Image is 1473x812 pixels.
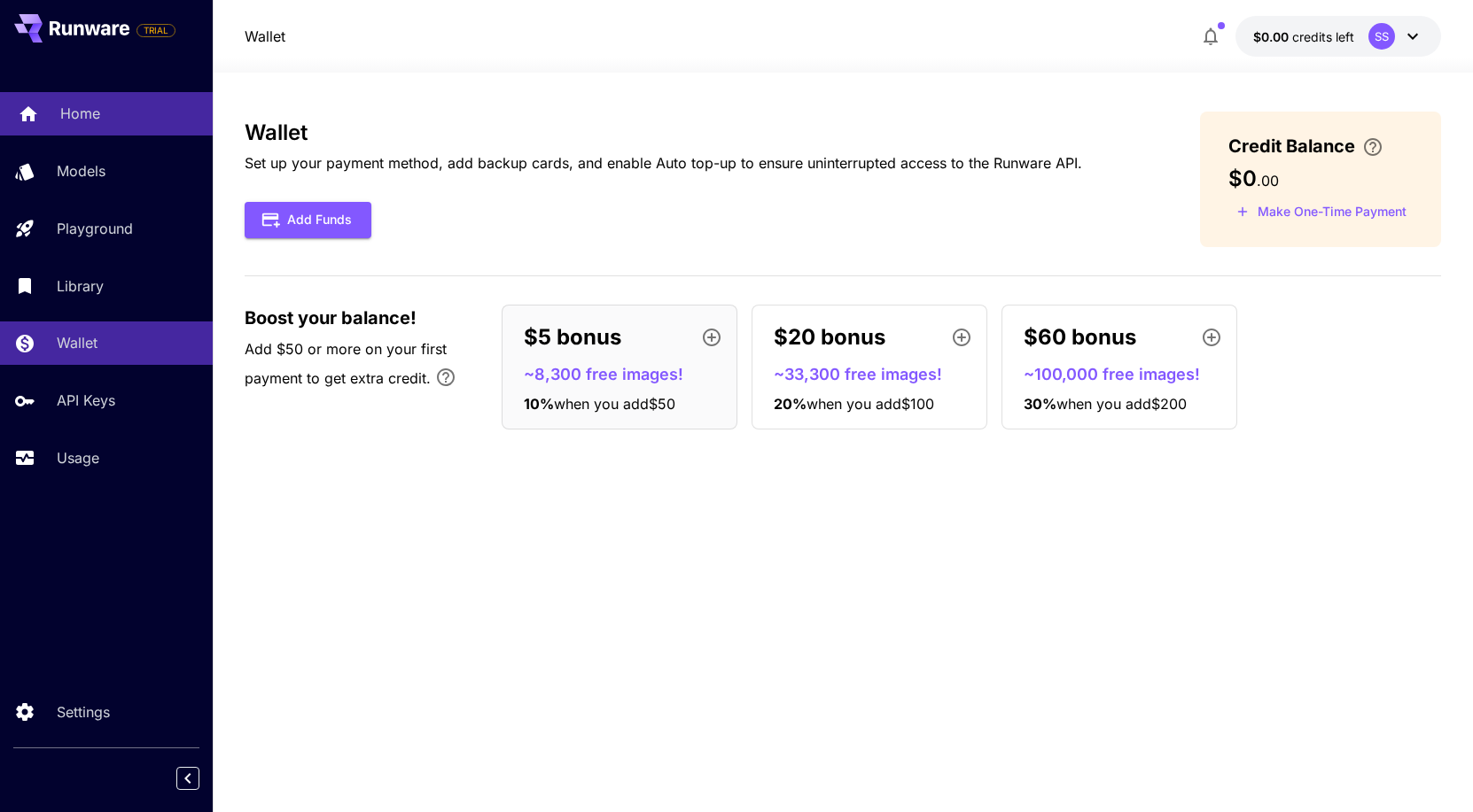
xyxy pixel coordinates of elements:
[554,395,675,413] span: when you add $50
[245,26,285,47] nav: breadcrumb
[57,332,97,353] p: Wallet
[57,160,105,182] p: Models
[774,321,885,353] p: $20 bonus
[245,152,1082,174] p: Set up your payment method, add backup cards, and enable Auto top-up to ensure uninterrupted acce...
[1024,395,1056,413] span: 30 %
[1355,136,1391,158] button: Enter your card details and choose an Auto top-up amount to avoid service interruptions. We'll au...
[57,390,115,411] p: API Keys
[1253,29,1292,44] span: $0.00
[137,24,175,37] span: TRIAL
[245,305,417,331] span: Boost your balance!
[524,395,554,413] span: 10 %
[57,701,110,723] p: Settings
[245,340,447,387] span: Add $50 or more on your first payment to get extra credit.
[57,447,99,468] p: Usage
[1228,198,1415,226] button: Make a one-time, non-recurring payment
[774,362,979,386] p: ~33,300 free images!
[1292,29,1354,44] span: credits left
[245,26,285,47] a: Wallet
[1056,395,1187,413] span: when you add $200
[245,202,371,238] button: Add Funds
[176,767,199,790] button: Collapse sidebar
[57,275,104,297] p: Library
[1228,133,1355,159] span: Credit Balance
[190,762,213,794] div: Collapse sidebar
[1368,23,1395,50] div: SS
[774,395,807,413] span: 20 %
[524,321,621,353] p: $5 bonus
[60,103,100,124] p: Home
[1024,321,1136,353] p: $60 bonus
[1024,362,1229,386] p: ~100,000 free images!
[428,360,464,395] button: Bonus applies only to your first payment, up to 30% on the first $1,000.
[524,362,729,386] p: ~8,300 free images!
[1253,27,1354,46] div: $0.00
[807,395,934,413] span: when you add $100
[1235,16,1441,57] button: $0.00SS
[1228,166,1257,191] span: $0
[245,120,1082,145] h3: Wallet
[136,19,175,41] span: Add your payment card to enable full platform functionality.
[1257,172,1279,189] span: . 00
[57,218,133,239] p: Playground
